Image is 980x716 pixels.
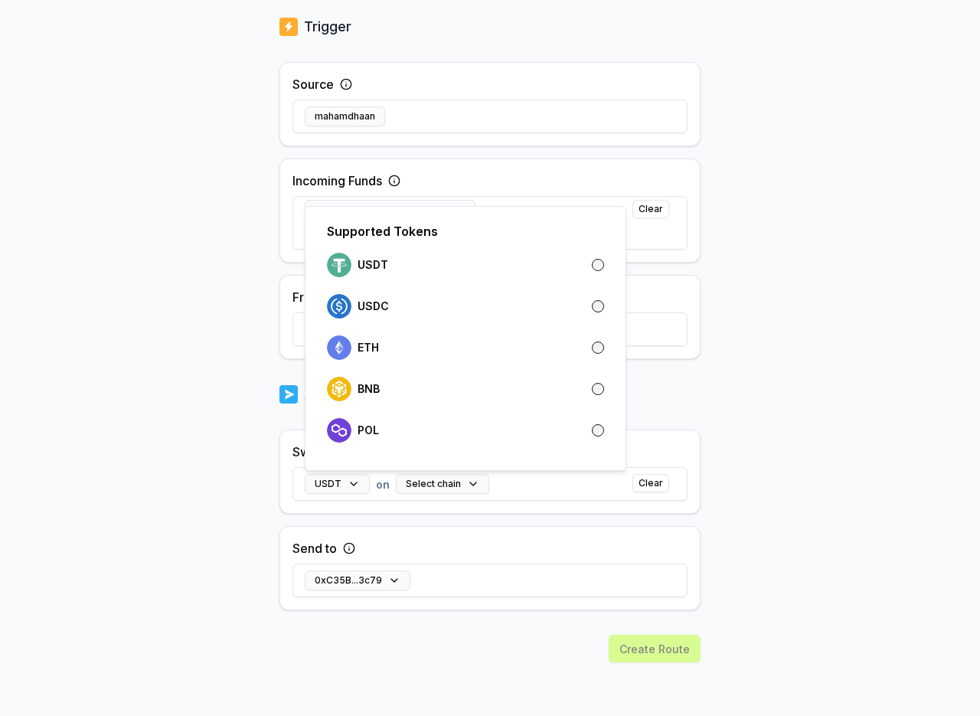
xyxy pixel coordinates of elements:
img: logo [279,16,298,38]
div: USDT [305,206,626,471]
label: Incoming Funds [292,172,382,190]
label: From [292,288,322,306]
label: Swap to [292,443,339,461]
button: Clear [632,474,669,492]
button: 0xC35B...3c79 [305,571,410,590]
label: Source [292,75,334,93]
button: Clear [632,200,669,218]
p: BNB [358,383,380,395]
p: Trigger [304,16,351,38]
button: mahamdhaan [305,106,385,126]
p: POL [358,424,379,436]
img: logo [327,418,351,443]
span: on [376,476,390,492]
p: USDT [358,259,388,271]
p: USDC [358,300,389,312]
img: logo [279,384,298,405]
button: USDT [305,474,370,494]
p: Supported Tokens [327,222,438,240]
p: Action [304,384,347,405]
button: USDT, USDC, ETH, BNB, POL [305,200,475,220]
p: ETH [358,342,379,354]
img: logo [327,377,351,401]
img: logo [327,253,351,277]
img: logo [327,294,351,319]
label: Send to [292,539,337,557]
button: Select chain [396,474,489,494]
img: logo [327,335,351,360]
span: on [482,202,495,218]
